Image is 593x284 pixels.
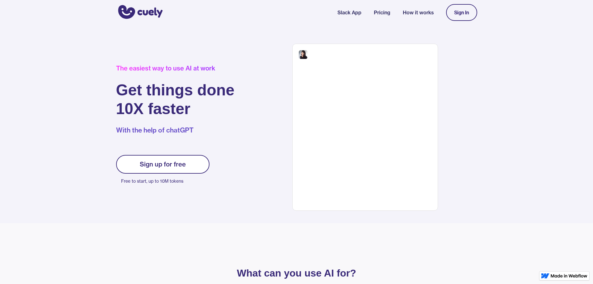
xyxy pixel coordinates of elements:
p: What can you use AI for? [150,269,443,277]
img: Made in Webflow [551,274,587,278]
a: home [116,1,163,24]
a: How it works [403,9,434,16]
div: Sign up for free [140,161,186,168]
h1: Get things done 10X faster [116,81,235,118]
a: Sign In [446,4,477,21]
a: Slack App [337,9,361,16]
a: Sign up for free [116,155,209,174]
div: The easiest way to use AI at work [116,65,235,72]
div: Sign In [454,10,469,15]
a: Pricing [374,9,390,16]
p: Free to start, up to 10M tokens [121,177,209,185]
p: With the help of chatGPT [116,126,235,135]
